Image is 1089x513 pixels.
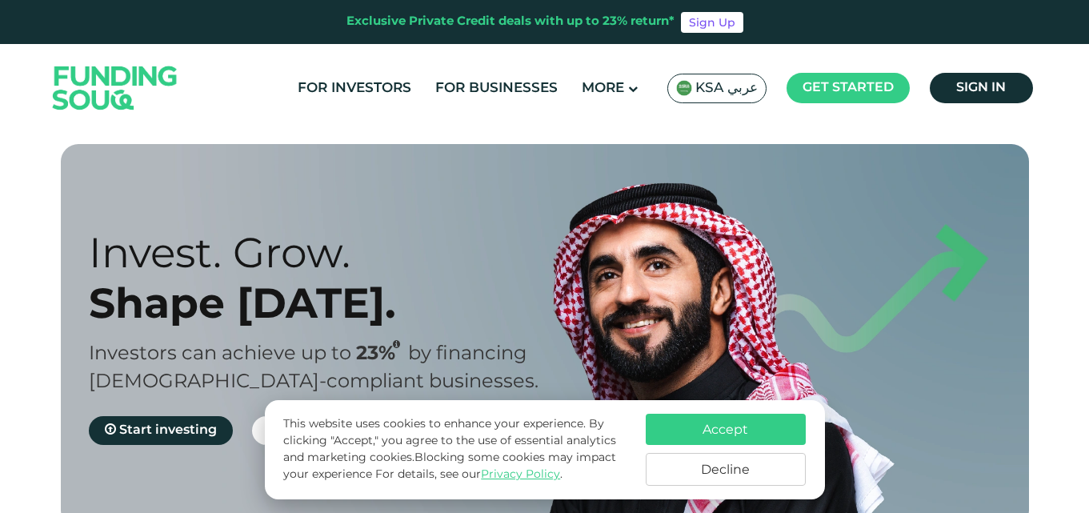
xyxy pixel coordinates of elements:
div: Invest. Grow. [89,227,573,278]
p: This website uses cookies to enhance your experience. By clicking "Accept," you agree to the use ... [283,416,629,483]
a: Start investing [89,416,233,445]
a: Sign Up [681,12,743,33]
span: Investors can achieve up to [89,345,351,363]
a: Get funded [252,416,373,445]
i: 23% IRR (expected) ~ 15% Net yield (expected) [393,340,400,349]
span: Blocking some cookies may impact your experience [283,452,616,480]
span: Sign in [956,82,1006,94]
div: Exclusive Private Credit deals with up to 23% return* [346,13,675,31]
span: For details, see our . [375,469,563,480]
span: KSA عربي [695,79,758,98]
button: Decline [646,453,806,486]
a: Sign in [930,73,1033,103]
button: Accept [646,414,806,445]
a: For Businesses [431,75,562,102]
img: Logo [37,47,194,128]
a: For Investors [294,75,415,102]
span: Get started [803,82,894,94]
span: Start investing [119,424,217,436]
span: 23% [356,345,408,363]
img: SA Flag [676,80,692,96]
a: Privacy Policy [481,469,560,480]
span: More [582,82,624,95]
div: Shape [DATE]. [89,278,573,328]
